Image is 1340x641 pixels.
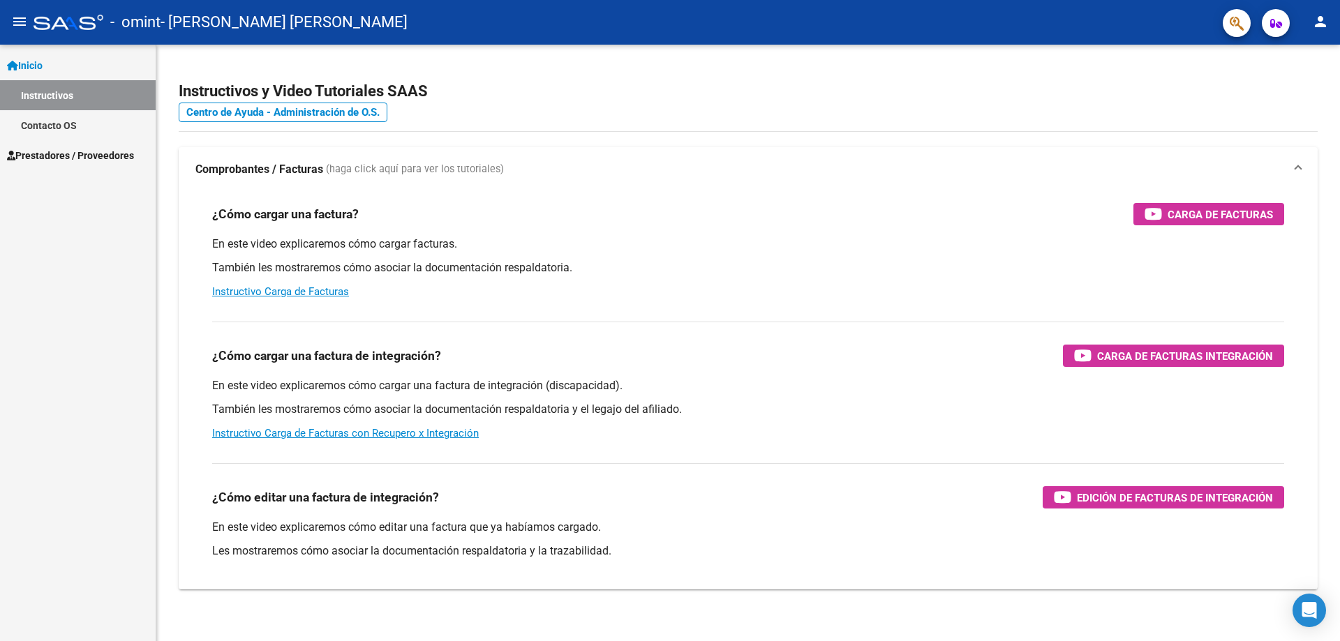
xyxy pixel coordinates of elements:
a: Instructivo Carga de Facturas con Recupero x Integración [212,427,479,439]
span: Inicio [7,58,43,73]
h3: ¿Cómo editar una factura de integración? [212,488,439,507]
p: En este video explicaremos cómo editar una factura que ya habíamos cargado. [212,520,1284,535]
p: En este video explicaremos cómo cargar facturas. [212,236,1284,252]
a: Centro de Ayuda - Administración de O.S. [179,103,387,122]
button: Edición de Facturas de integración [1043,486,1284,508]
p: En este video explicaremos cómo cargar una factura de integración (discapacidad). [212,378,1284,393]
div: Comprobantes / Facturas (haga click aquí para ver los tutoriales) [179,192,1318,589]
span: Edición de Facturas de integración [1077,489,1273,506]
a: Instructivo Carga de Facturas [212,285,349,298]
div: Open Intercom Messenger [1293,594,1326,627]
span: - omint [110,7,161,38]
p: También les mostraremos cómo asociar la documentación respaldatoria y el legajo del afiliado. [212,402,1284,417]
mat-icon: menu [11,13,28,30]
h3: ¿Cómo cargar una factura? [212,204,359,224]
strong: Comprobantes / Facturas [195,162,323,177]
p: Les mostraremos cómo asociar la documentación respaldatoria y la trazabilidad. [212,543,1284,559]
span: Carga de Facturas [1168,206,1273,223]
mat-expansion-panel-header: Comprobantes / Facturas (haga click aquí para ver los tutoriales) [179,147,1318,192]
span: Carga de Facturas Integración [1097,347,1273,365]
span: Prestadores / Proveedores [7,148,134,163]
span: (haga click aquí para ver los tutoriales) [326,162,504,177]
mat-icon: person [1312,13,1329,30]
span: - [PERSON_NAME] [PERSON_NAME] [161,7,408,38]
h2: Instructivos y Video Tutoriales SAAS [179,78,1318,105]
p: También les mostraremos cómo asociar la documentación respaldatoria. [212,260,1284,276]
h3: ¿Cómo cargar una factura de integración? [212,346,441,365]
button: Carga de Facturas Integración [1063,345,1284,367]
button: Carga de Facturas [1133,203,1284,225]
